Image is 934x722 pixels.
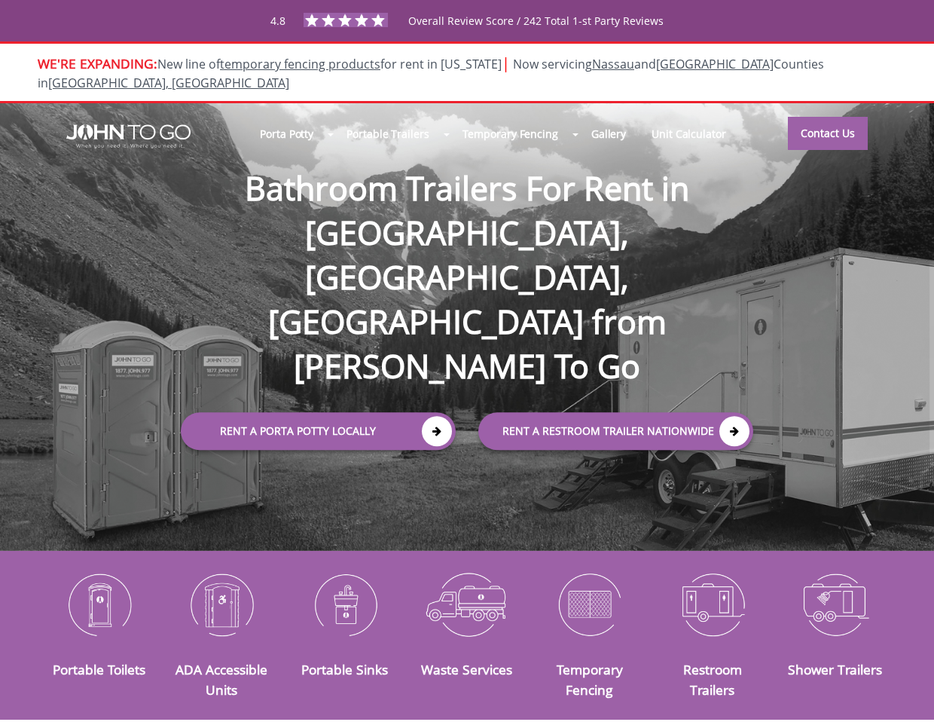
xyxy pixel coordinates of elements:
[38,56,824,91] span: Now servicing and Counties in
[788,660,882,678] a: Shower Trailers
[639,118,739,150] a: Unit Calculator
[539,565,639,644] img: Temporary-Fencing-cion_N.png
[220,56,380,72] a: temporary fencing products
[53,660,145,678] a: Portable Toilets
[417,565,517,644] img: Waste-Services-icon_N.png
[788,117,868,150] a: Contact Us
[408,14,664,58] span: Overall Review Score / 242 Total 1-st Party Reviews
[578,118,639,150] a: Gallery
[48,75,289,91] a: [GEOGRAPHIC_DATA], [GEOGRAPHIC_DATA]
[785,565,885,644] img: Shower-Trailers-icon_N.png
[301,660,388,678] a: Portable Sinks
[38,54,157,72] span: WE'RE EXPANDING:
[557,660,623,698] a: Temporary Fencing
[172,565,272,644] img: ADA-Accessible-Units-icon_N.png
[662,565,762,644] img: Restroom-Trailers-icon_N.png
[295,565,395,644] img: Portable-Sinks-icon_N.png
[592,56,634,72] a: Nassau
[38,56,824,91] span: New line of for rent in [US_STATE]
[270,14,285,28] span: 4.8
[478,413,753,451] a: rent a RESTROOM TRAILER Nationwide
[450,118,571,150] a: Temporary Fencing
[66,124,191,148] img: JOHN to go
[656,56,774,72] a: [GEOGRAPHIC_DATA]
[49,565,149,644] img: Portable-Toilets-icon_N.png
[247,118,326,150] a: Porta Potty
[502,53,510,73] span: |
[176,660,267,698] a: ADA Accessible Units
[683,660,742,698] a: Restroom Trailers
[421,660,512,678] a: Waste Services
[166,118,768,389] h1: Bathroom Trailers For Rent in [GEOGRAPHIC_DATA], [GEOGRAPHIC_DATA], [GEOGRAPHIC_DATA] from [PERSO...
[334,118,441,150] a: Portable Trailers
[181,413,456,451] a: Rent a Porta Potty Locally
